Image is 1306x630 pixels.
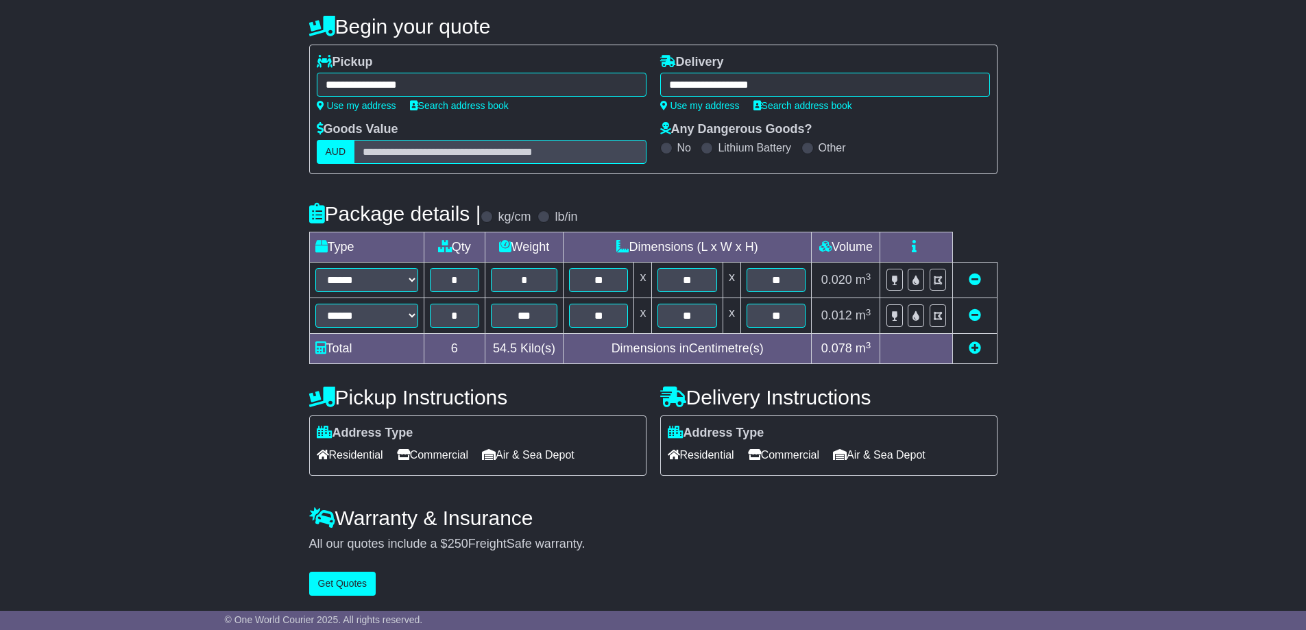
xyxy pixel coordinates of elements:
span: Air & Sea Depot [482,444,575,465]
label: Goods Value [317,122,398,137]
sup: 3 [866,340,871,350]
a: Search address book [410,100,509,111]
label: Other [819,141,846,154]
a: Use my address [317,100,396,111]
a: Remove this item [969,273,981,287]
label: Any Dangerous Goods? [660,122,812,137]
span: Commercial [748,444,819,465]
span: 0.078 [821,341,852,355]
td: Dimensions (L x W x H) [563,232,812,263]
span: 250 [448,537,468,550]
td: x [723,263,740,298]
label: Delivery [660,55,724,70]
div: All our quotes include a $ FreightSafe warranty. [309,537,997,552]
a: Use my address [660,100,740,111]
sup: 3 [866,307,871,317]
button: Get Quotes [309,572,376,596]
span: m [856,273,871,287]
h4: Pickup Instructions [309,386,646,409]
span: © One World Courier 2025. All rights reserved. [225,614,423,625]
sup: 3 [866,271,871,282]
td: Dimensions in Centimetre(s) [563,334,812,364]
span: Air & Sea Depot [833,444,926,465]
span: m [856,341,871,355]
span: 0.020 [821,273,852,287]
span: 0.012 [821,308,852,322]
span: m [856,308,871,322]
td: Type [309,232,424,263]
label: lb/in [555,210,577,225]
label: Address Type [317,426,413,441]
td: x [723,298,740,334]
label: Lithium Battery [718,141,791,154]
span: Residential [317,444,383,465]
td: Total [309,334,424,364]
h4: Warranty & Insurance [309,507,997,529]
td: 6 [424,334,485,364]
td: Qty [424,232,485,263]
td: x [634,298,652,334]
td: Volume [812,232,880,263]
label: AUD [317,140,355,164]
td: Kilo(s) [485,334,563,364]
a: Remove this item [969,308,981,322]
a: Search address book [753,100,852,111]
label: Address Type [668,426,764,441]
label: Pickup [317,55,373,70]
label: kg/cm [498,210,531,225]
td: x [634,263,652,298]
h4: Delivery Instructions [660,386,997,409]
h4: Begin your quote [309,15,997,38]
td: Weight [485,232,563,263]
span: 54.5 [493,341,517,355]
a: Add new item [969,341,981,355]
h4: Package details | [309,202,481,225]
label: No [677,141,691,154]
span: Commercial [397,444,468,465]
span: Residential [668,444,734,465]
